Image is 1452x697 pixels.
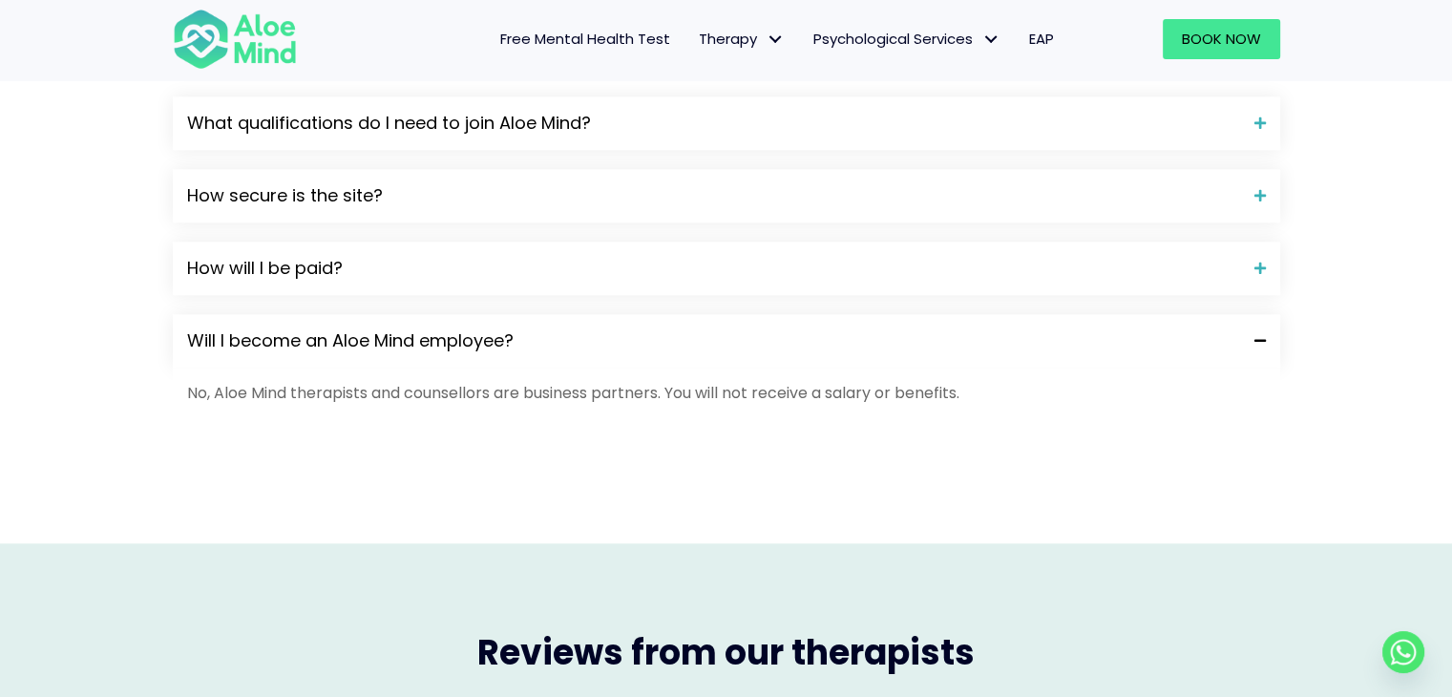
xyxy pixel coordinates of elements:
span: Psychological Services [813,29,1000,49]
span: Reviews from our therapists [477,628,975,677]
nav: Menu [322,19,1068,59]
span: Therapy [699,29,785,49]
span: Will I become an Aloe Mind employee? [187,328,1240,353]
span: Book Now [1182,29,1261,49]
span: EAP [1029,29,1054,49]
a: TherapyTherapy: submenu [684,19,799,59]
a: Whatsapp [1382,631,1424,673]
a: Free Mental Health Test [486,19,684,59]
span: Therapy: submenu [762,26,789,53]
span: How secure is the site? [187,183,1240,208]
a: Psychological ServicesPsychological Services: submenu [799,19,1015,59]
a: EAP [1015,19,1068,59]
img: Aloe mind Logo [173,8,297,71]
span: Free Mental Health Test [500,29,670,49]
a: Book Now [1163,19,1280,59]
span: What qualifications do I need to join Aloe Mind? [187,111,1240,136]
p: No, Aloe Mind therapists and counsellors are business partners. You will not receive a salary or ... [187,382,1266,404]
span: Psychological Services: submenu [978,26,1005,53]
span: How will I be paid? [187,256,1240,281]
